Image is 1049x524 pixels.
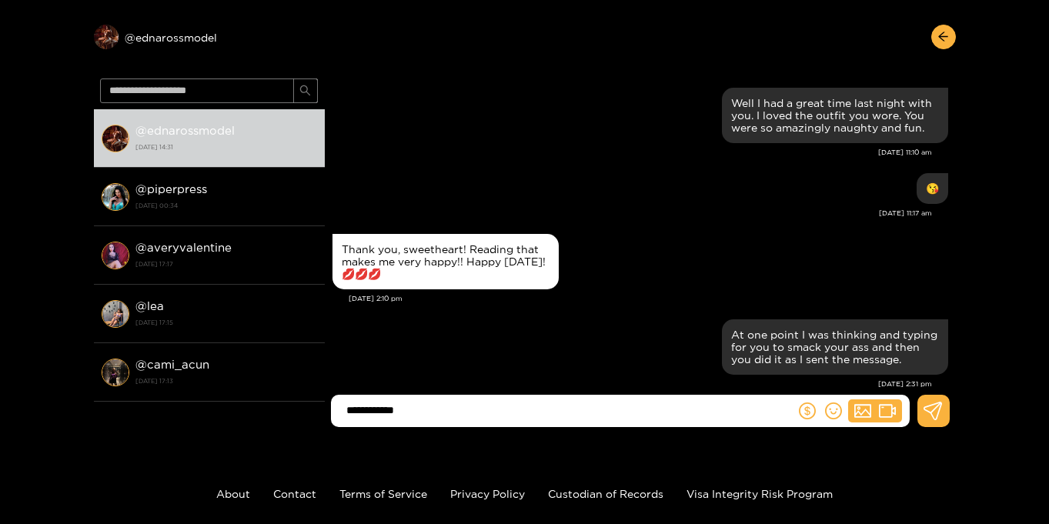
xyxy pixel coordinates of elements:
[796,399,819,422] button: dollar
[102,183,129,211] img: conversation
[731,329,939,365] div: At one point I was thinking and typing for you to smack your ass and then you did it as I sent th...
[332,379,932,389] div: [DATE] 2:31 pm
[854,402,871,419] span: picture
[917,173,948,204] div: Oct. 4, 11:17 am
[299,85,311,98] span: search
[349,293,948,304] div: [DATE] 2:10 pm
[687,488,833,499] a: Visa Integrity Risk Program
[937,31,949,44] span: arrow-left
[332,147,932,158] div: [DATE] 11:10 am
[102,242,129,269] img: conversation
[135,124,235,137] strong: @ ednarossmodel
[102,125,129,152] img: conversation
[94,25,325,49] div: @ednarossmodel
[731,97,939,134] div: Well I had a great time last night with you. I loved the outfit you wore. You were so amazingly n...
[799,402,816,419] span: dollar
[848,399,902,422] button: picturevideo-camera
[216,488,250,499] a: About
[722,88,948,143] div: Oct. 4, 11:10 am
[102,300,129,328] img: conversation
[332,234,559,289] div: Oct. 4, 2:10 pm
[135,315,317,329] strong: [DATE] 17:15
[135,257,317,271] strong: [DATE] 17:17
[135,358,209,371] strong: @ cami_acun
[135,140,317,154] strong: [DATE] 14:31
[450,488,525,499] a: Privacy Policy
[548,488,663,499] a: Custodian of Records
[293,78,318,103] button: search
[135,241,232,254] strong: @ averyvalentine
[722,319,948,375] div: Oct. 4, 2:31 pm
[273,488,316,499] a: Contact
[926,182,939,195] div: 😘
[135,199,317,212] strong: [DATE] 00:34
[931,25,956,49] button: arrow-left
[102,359,129,386] img: conversation
[339,488,427,499] a: Terms of Service
[135,299,164,312] strong: @ lea
[342,243,550,280] div: Thank you, sweetheart! Reading that makes me very happy!! Happy [DATE]!💋💋💋
[135,374,317,388] strong: [DATE] 17:13
[332,208,932,219] div: [DATE] 11:17 am
[879,402,896,419] span: video-camera
[825,402,842,419] span: smile
[135,182,207,195] strong: @ piperpress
